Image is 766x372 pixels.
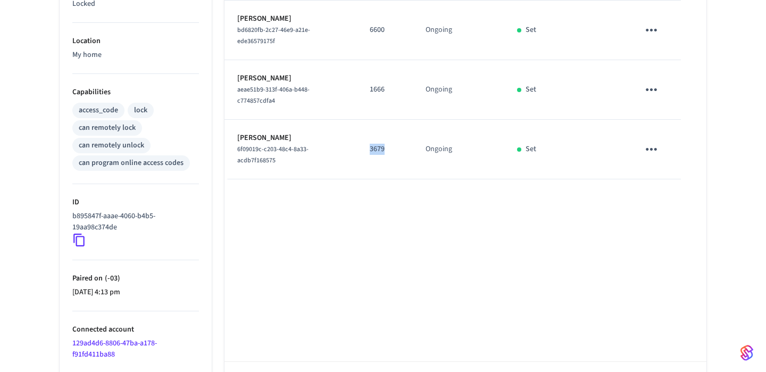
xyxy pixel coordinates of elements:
td: Ongoing [413,120,504,179]
p: Paired on [72,273,199,284]
p: Set [526,144,536,155]
img: SeamLogoGradient.69752ec5.svg [740,344,753,361]
a: 129ad4d6-8806-47ba-a178-f91fd411ba88 [72,338,157,360]
td: Ongoing [413,1,504,60]
p: 1666 [370,84,400,95]
p: [PERSON_NAME] [237,133,344,144]
span: bd6820fb-2c27-46e9-a21e-ede36579175f [237,26,310,46]
p: b895847f-aaae-4060-b4b5-19aa98c374de [72,211,195,233]
p: [PERSON_NAME] [237,13,344,24]
div: access_code [79,105,118,116]
div: can program online access codes [79,158,184,169]
p: Set [526,84,536,95]
p: [PERSON_NAME] [237,73,344,84]
div: can remotely unlock [79,140,144,151]
p: ID [72,197,199,208]
div: can remotely lock [79,122,136,134]
p: Connected account [72,324,199,335]
td: Ongoing [413,60,504,120]
p: [DATE] 4:13 pm [72,287,199,298]
span: aeae51b9-313f-406a-b448-c774857cdfa4 [237,85,310,105]
p: Location [72,36,199,47]
p: 3679 [370,144,400,155]
p: Set [526,24,536,36]
p: Capabilities [72,87,199,98]
div: lock [134,105,147,116]
p: My home [72,49,199,61]
span: 6f09019c-c203-48c4-8a33-acdb7f168575 [237,145,309,165]
span: ( -03 ) [103,273,120,284]
p: 6600 [370,24,400,36]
